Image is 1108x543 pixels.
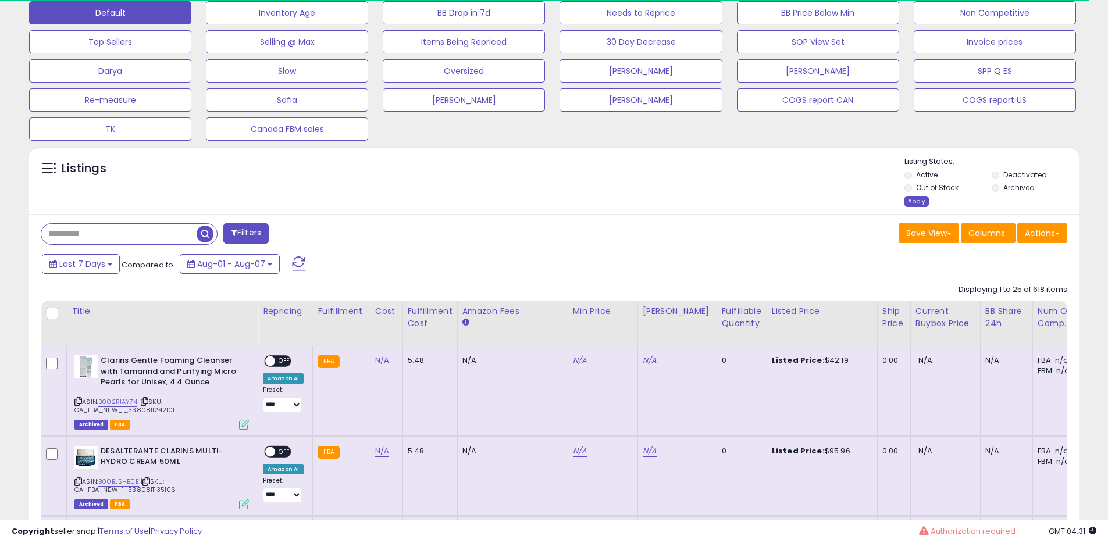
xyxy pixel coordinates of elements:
button: Sofia [206,88,368,112]
button: Top Sellers [29,30,191,53]
button: Inventory Age [206,1,368,24]
div: ASIN: [74,446,249,508]
div: Apply [904,196,929,207]
button: COGS report CAN [737,88,899,112]
button: BB Price Below Min [737,1,899,24]
button: Filters [223,223,269,244]
button: Invoice prices [914,30,1076,53]
div: 5.48 [408,355,448,366]
img: 41fcpqWhH+L._SL40_.jpg [74,446,98,469]
div: Fulfillment [318,305,365,317]
div: Amazon Fees [462,305,563,317]
button: SPP Q ES [914,59,1076,83]
a: N/A [573,355,587,366]
label: Out of Stock [916,183,959,192]
button: Default [29,1,191,24]
div: $42.19 [772,355,868,366]
span: | SKU: CA_FBA_NEW_1_3380811135106 [74,477,176,494]
div: 0.00 [882,355,902,366]
button: [PERSON_NAME] [383,88,545,112]
div: seller snap | | [12,526,202,537]
div: 0 [722,355,758,366]
label: Active [916,170,938,180]
span: Listings that have been deleted from Seller Central [74,420,108,430]
a: N/A [375,445,389,457]
button: Selling @ Max [206,30,368,53]
span: Columns [968,227,1005,239]
img: 41Zy07wdl4L._SL40_.jpg [74,355,98,378]
button: SOP View Set [737,30,899,53]
button: Darya [29,59,191,83]
div: Min Price [573,305,633,317]
button: Needs to Reprice [560,1,722,24]
button: TK [29,117,191,141]
div: Current Buybox Price [915,305,975,330]
div: Displaying 1 to 25 of 618 items [959,284,1067,295]
label: Archived [1003,183,1035,192]
label: Deactivated [1003,170,1047,180]
button: Non Competitive [914,1,1076,24]
b: Clarins Gentle Foaming Cleanser with Tamarind and Purifying Micro Pearls for Unisex, 4.4 Ounce [101,355,242,391]
span: FBA [110,420,130,430]
a: N/A [573,445,587,457]
span: Last 7 Days [59,258,105,270]
div: Num of Comp. [1038,305,1080,330]
span: Listings that have been deleted from Seller Central [74,499,108,509]
button: Oversized [383,59,545,83]
button: Actions [1017,223,1067,243]
b: Listed Price: [772,355,825,366]
div: [PERSON_NAME] [643,305,712,317]
div: Amazon AI [263,373,304,384]
button: Re-measure [29,88,191,112]
div: 5.48 [408,446,448,456]
span: FBA [110,499,130,509]
button: [PERSON_NAME] [737,59,899,83]
a: Terms of Use [99,526,149,537]
a: B00BJSHB0E [98,477,139,487]
span: N/A [918,445,932,456]
div: Preset: [263,477,304,503]
button: Last 7 Days [42,254,120,274]
a: N/A [643,355,657,366]
b: Listed Price: [772,445,825,456]
button: Aug-01 - Aug-07 [180,254,280,274]
button: Save View [899,223,959,243]
span: Compared to: [122,259,175,270]
strong: Copyright [12,526,54,537]
button: Slow [206,59,368,83]
span: OFF [275,356,294,366]
button: Canada FBM sales [206,117,368,141]
span: 2025-08-15 04:31 GMT [1049,526,1096,537]
span: N/A [918,355,932,366]
div: 0.00 [882,446,902,456]
span: Aug-01 - Aug-07 [197,258,265,270]
div: Ship Price [882,305,906,330]
div: Fulfillment Cost [408,305,453,330]
small: Amazon Fees. [462,317,469,328]
a: Privacy Policy [151,526,202,537]
button: [PERSON_NAME] [560,88,722,112]
b: DESALTERANTE CLARINS MULTI-HYDRO CREAM 50ML [101,446,242,470]
div: N/A [985,446,1024,456]
div: Title [72,305,253,317]
div: Preset: [263,386,304,412]
button: COGS report US [914,88,1076,112]
button: BB Drop in 7d [383,1,545,24]
div: N/A [985,355,1024,366]
div: 0 [722,446,758,456]
div: FBM: n/a [1038,366,1076,376]
div: FBA: n/a [1038,446,1076,456]
a: N/A [375,355,389,366]
div: BB Share 24h. [985,305,1028,330]
a: B002R1AY74 [98,397,137,407]
span: | SKU: CA_FBA_NEW_1_3380811242101 [74,397,174,415]
div: ASIN: [74,355,249,428]
div: FBM: n/a [1038,456,1076,467]
div: Listed Price [772,305,872,317]
h5: Listings [62,160,106,177]
button: [PERSON_NAME] [560,59,722,83]
div: Cost [375,305,398,317]
div: N/A [462,446,559,456]
small: FBA [318,446,339,459]
div: Repricing [263,305,308,317]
